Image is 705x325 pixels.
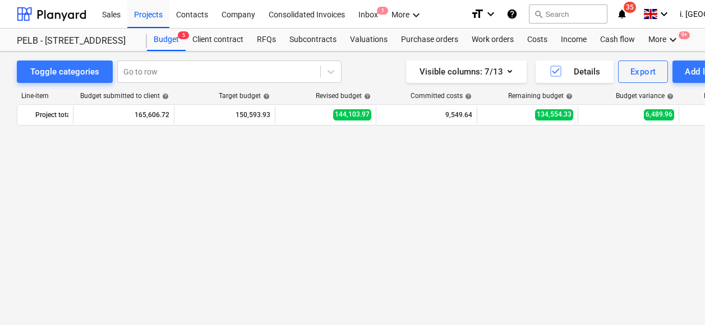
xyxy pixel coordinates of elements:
[420,64,513,79] div: Visible columns : 7/13
[529,4,607,24] button: Search
[381,106,472,124] div: 9,549.64
[250,29,283,51] a: RFQs
[630,64,656,79] div: Export
[17,61,113,83] button: Toggle categories
[549,64,600,79] div: Details
[665,93,674,100] span: help
[17,92,73,100] div: Line-item
[564,93,573,100] span: help
[283,29,343,51] a: Subcontracts
[484,7,497,21] i: keyboard_arrow_down
[463,93,472,100] span: help
[593,29,642,51] a: Cash flow
[471,7,484,21] i: format_size
[624,2,636,13] span: 35
[411,92,472,100] div: Committed costs
[536,61,614,83] button: Details
[78,106,169,124] div: 165,606.72
[409,8,423,22] i: keyboard_arrow_down
[520,29,554,51] a: Costs
[649,271,705,325] iframe: Chat Widget
[186,29,250,51] a: Client contract
[616,92,674,100] div: Budget variance
[80,92,169,100] div: Budget submitted to client
[644,109,674,120] span: 6,489.96
[377,7,388,15] span: 1
[147,29,186,51] a: Budget5
[394,29,465,51] a: Purchase orders
[261,93,270,100] span: help
[618,61,669,83] button: Export
[343,29,394,51] a: Valuations
[30,64,99,79] div: Toggle categories
[362,93,371,100] span: help
[508,92,573,100] div: Remaining budget
[554,29,593,51] a: Income
[616,7,628,21] i: notifications
[17,35,133,47] div: PELB - [STREET_ADDRESS]
[178,31,189,39] span: 5
[160,93,169,100] span: help
[657,7,671,21] i: keyboard_arrow_down
[219,92,270,100] div: Target budget
[316,92,371,100] div: Revised budget
[642,29,686,51] div: More
[465,29,520,51] a: Work orders
[179,106,270,124] div: 150,593.93
[506,7,518,21] i: Knowledge base
[666,33,680,47] i: keyboard_arrow_down
[535,109,573,120] span: 134,554.33
[35,106,68,124] div: Project total
[147,29,186,51] div: Budget
[333,109,371,120] span: 144,103.97
[679,31,690,39] span: 9+
[534,10,543,18] span: search
[406,61,527,83] button: Visible columns:7/13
